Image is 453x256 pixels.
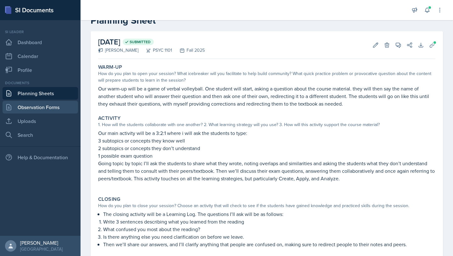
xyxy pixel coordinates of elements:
a: Profile [3,64,78,76]
p: Write 3 sentences describing what you learned from the reading [103,218,435,225]
h2: [DATE] [98,36,205,48]
a: Planning Sheets [3,87,78,100]
div: Documents [3,80,78,86]
p: Our main activity will be a 3:2:1 where i will ask the students to type: [98,129,435,137]
div: PSYC 1101 [138,47,172,54]
a: Dashboard [3,36,78,49]
div: Help & Documentation [3,151,78,164]
p: The closing activity will be a Learning Log. The questions I’ll ask will be as follows: [103,210,435,218]
div: 1. How will the students collaborate with one another? 2. What learning strategy will you use? 3.... [98,121,435,128]
div: [PERSON_NAME] [20,240,63,246]
div: Fall 2025 [172,47,205,54]
a: Observation Forms [3,101,78,113]
p: Our warm-up will be a game of verbal volleyball. One student will start, asking a question about ... [98,85,435,108]
div: Si leader [3,29,78,35]
a: Calendar [3,50,78,62]
a: Uploads [3,115,78,127]
p: 2 subtopics or concepts they don’t understand [98,144,435,152]
div: How do you plan to close your session? Choose an activity that will check to see if the students ... [98,202,435,209]
div: How do you plan to open your session? What icebreaker will you facilitate to help build community... [98,70,435,84]
label: Warm-Up [98,64,122,70]
div: [GEOGRAPHIC_DATA] [20,246,63,252]
p: 3 subtopics or concepts they know well [98,137,435,144]
p: Then we’ll share our answers, and I’ll clarify anything that people are confused on, making sure ... [103,241,435,248]
label: Closing [98,196,120,202]
p: Going topic by topic I’ll ask the students to share what they wrote, noting overlaps and similari... [98,160,435,182]
div: [PERSON_NAME] [98,47,138,54]
span: Submitted [130,39,151,44]
p: What confused you most about the reading? [103,225,435,233]
label: Activity [98,115,120,121]
a: Search [3,129,78,141]
p: Is there anything else you need clarification on before we leave. [103,233,435,241]
p: 1 possible exam question [98,152,435,160]
h2: Planning Sheet [91,15,443,26]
